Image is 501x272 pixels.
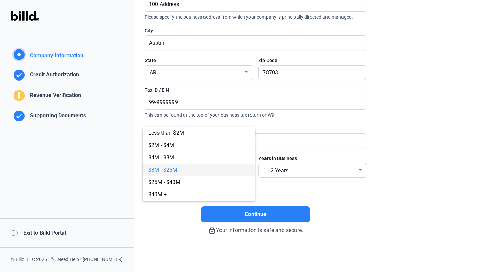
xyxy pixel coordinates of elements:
[148,179,180,185] span: $25M - $40M
[148,130,184,136] span: Less than $2M
[148,142,174,148] span: $2M - $4M
[148,191,167,198] span: $40M +
[148,167,177,173] span: $8M - $25M
[148,154,174,161] span: $4M - $8M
